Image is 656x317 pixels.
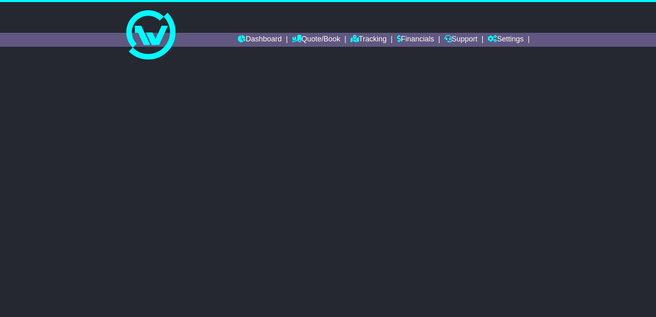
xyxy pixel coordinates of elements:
a: Settings [487,33,524,47]
a: Dashboard [238,33,282,47]
a: Tracking [351,33,387,47]
a: Quote/Book [292,33,340,47]
a: Support [444,33,478,47]
a: Financials [397,33,434,47]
